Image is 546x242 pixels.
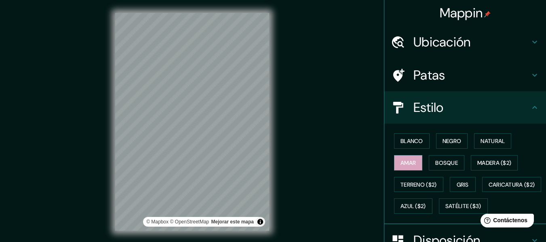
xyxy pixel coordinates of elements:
button: Azul ($2) [394,198,432,214]
canvas: Mapa [115,13,269,231]
font: Caricatura ($2) [489,181,535,188]
button: Madera ($2) [471,155,518,170]
font: © Mapbox [146,219,169,225]
font: Negro [443,137,462,145]
font: Natural [481,137,505,145]
button: Terreno ($2) [394,177,443,192]
button: Negro [436,133,468,149]
font: Gris [457,181,469,188]
button: Amar [394,155,422,170]
iframe: Lanzador de widgets de ayuda [474,210,537,233]
button: Bosque [429,155,464,170]
button: Natural [474,133,511,149]
font: Blanco [401,137,423,145]
div: Patas [384,59,546,91]
div: Estilo [384,91,546,124]
font: Mejorar este mapa [211,219,254,225]
font: Amar [401,159,416,166]
font: Azul ($2) [401,203,426,210]
font: © OpenStreetMap [170,219,209,225]
button: Caricatura ($2) [482,177,542,192]
font: Terreno ($2) [401,181,437,188]
button: Blanco [394,133,430,149]
font: Bosque [435,159,458,166]
button: Activar o desactivar atribución [255,217,265,227]
a: Comentarios sobre el mapa [211,219,254,225]
button: Satélite ($3) [439,198,488,214]
font: Patas [413,67,445,84]
font: Ubicación [413,34,471,51]
button: Gris [450,177,476,192]
font: Satélite ($3) [445,203,481,210]
img: pin-icon.png [484,11,491,17]
div: Ubicación [384,26,546,58]
font: Madera ($2) [477,159,511,166]
a: Mapbox [146,219,169,225]
font: Mappin [440,4,483,21]
a: Mapa de OpenStreet [170,219,209,225]
font: Estilo [413,99,444,116]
